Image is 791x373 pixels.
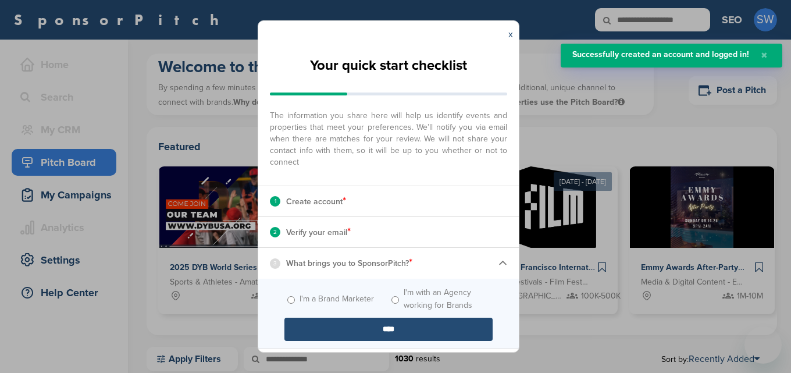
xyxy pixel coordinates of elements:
button: Close [758,51,771,61]
div: 2 [270,227,280,237]
div: 3 [270,258,280,269]
iframe: Button to launch messaging window [744,326,782,364]
div: 1 [270,196,280,207]
span: The information you share here will help us identify events and properties that meet your prefere... [270,104,507,168]
h2: Your quick start checklist [310,53,467,79]
img: Checklist arrow 1 [498,259,507,268]
p: Create account [286,194,346,209]
a: x [508,29,513,40]
label: I'm with an Agency working for Brands [404,286,493,312]
p: What brings you to SponsorPitch? [286,255,412,271]
div: Successfully created an account and logged in! [572,51,749,59]
p: Verify your email [286,225,351,240]
label: I'm a Brand Marketer [300,293,374,305]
